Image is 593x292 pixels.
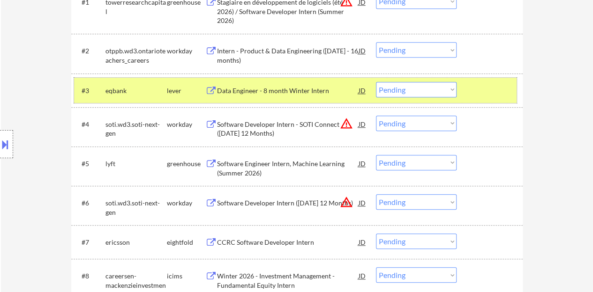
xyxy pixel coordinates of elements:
[82,238,98,247] div: #7
[358,42,367,59] div: JD
[167,198,205,208] div: workday
[358,234,367,250] div: JD
[217,271,359,290] div: Winter 2026 - Investment Management - Fundamental Equity Intern
[358,82,367,99] div: JD
[358,267,367,284] div: JD
[340,117,353,130] button: warning_amber
[217,159,359,177] div: Software Engineer Intern, Machine Learning (Summer 2026)
[217,238,359,247] div: CCRC Software Developer Intern
[217,120,359,138] div: Software Developer Intern - SOTI Connect ([DATE] 12 Months)
[167,46,205,56] div: workday
[167,238,205,247] div: eightfold
[217,86,359,95] div: Data Engineer - 8 month Winter Intern
[217,198,359,208] div: Software Developer Intern ([DATE] 12 Months)
[167,86,205,95] div: lever
[105,46,167,65] div: otppb.wd3.ontarioteachers_careers
[217,46,359,65] div: Intern - Product & Data Engineering ([DATE] - 16 months)
[82,271,98,281] div: #8
[82,46,98,56] div: #2
[358,155,367,172] div: JD
[358,194,367,211] div: JD
[358,116,367,132] div: JD
[167,120,205,129] div: workday
[105,238,167,247] div: ericsson
[167,271,205,281] div: icims
[167,159,205,168] div: greenhouse
[340,196,353,209] button: warning_amber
